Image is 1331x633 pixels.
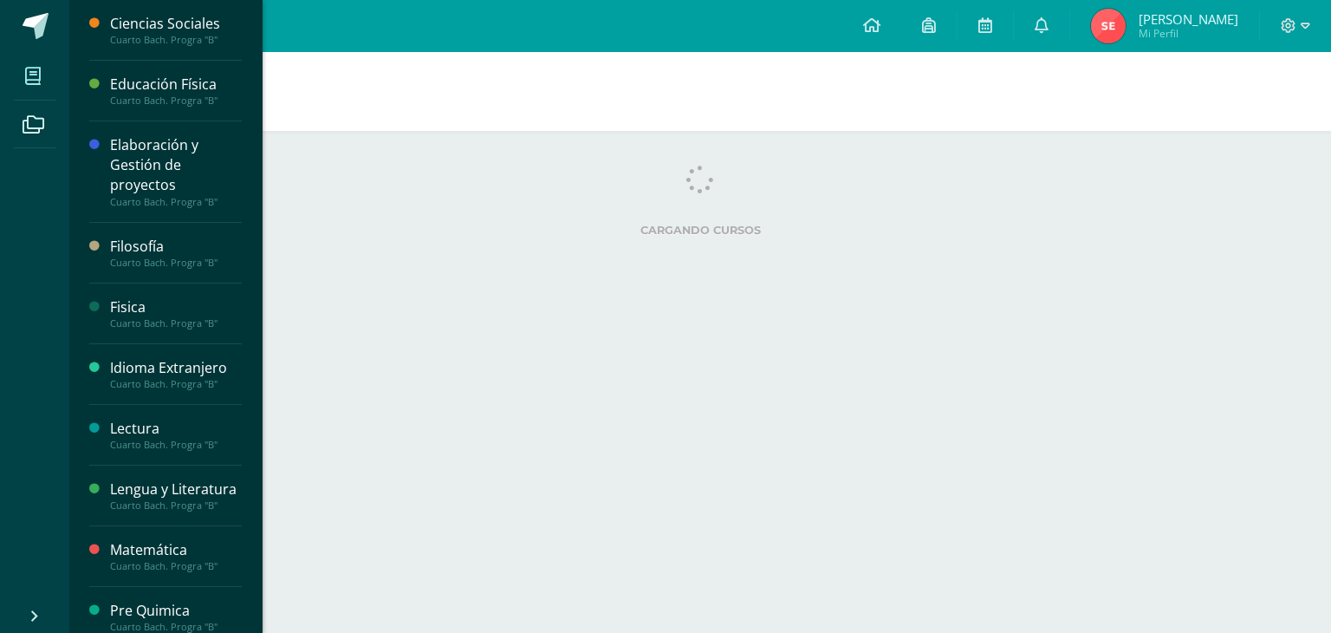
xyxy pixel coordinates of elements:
div: Filosofía [110,237,242,257]
a: Elaboración y Gestión de proyectosCuarto Bach. Progra "B" [110,135,242,207]
div: Cuarto Bach. Progra "B" [110,34,242,46]
a: FilosofíaCuarto Bach. Progra "B" [110,237,242,269]
div: Cuarto Bach. Progra "B" [110,378,242,390]
label: Cargando cursos [104,224,1296,237]
div: Cuarto Bach. Progra "B" [110,560,242,572]
div: Cuarto Bach. Progra "B" [110,95,242,107]
div: Cuarto Bach. Progra "B" [110,257,242,269]
div: Idioma Extranjero [110,358,242,378]
img: 2aea181b0b16ee4f84be4fdf5cb72407.png [1091,9,1126,43]
div: Matemática [110,540,242,560]
div: Fisica [110,297,242,317]
span: [PERSON_NAME] [1139,10,1238,28]
div: Ciencias Sociales [110,14,242,34]
div: Pre Quimica [110,601,242,621]
div: Lectura [110,419,242,439]
div: Elaboración y Gestión de proyectos [110,135,242,195]
span: Mi Perfil [1139,26,1238,41]
a: MatemáticaCuarto Bach. Progra "B" [110,540,242,572]
a: LecturaCuarto Bach. Progra "B" [110,419,242,451]
a: Educación FísicaCuarto Bach. Progra "B" [110,75,242,107]
a: Idioma ExtranjeroCuarto Bach. Progra "B" [110,358,242,390]
div: Lengua y Literatura [110,480,242,499]
a: Lengua y LiteraturaCuarto Bach. Progra "B" [110,480,242,512]
div: Cuarto Bach. Progra "B" [110,439,242,451]
a: Ciencias SocialesCuarto Bach. Progra "B" [110,14,242,46]
div: Cuarto Bach. Progra "B" [110,499,242,512]
div: Cuarto Bach. Progra "B" [110,317,242,330]
a: FisicaCuarto Bach. Progra "B" [110,297,242,330]
div: Cuarto Bach. Progra "B" [110,196,242,208]
div: Cuarto Bach. Progra "B" [110,621,242,633]
div: Educación Física [110,75,242,95]
a: Pre QuimicaCuarto Bach. Progra "B" [110,601,242,633]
